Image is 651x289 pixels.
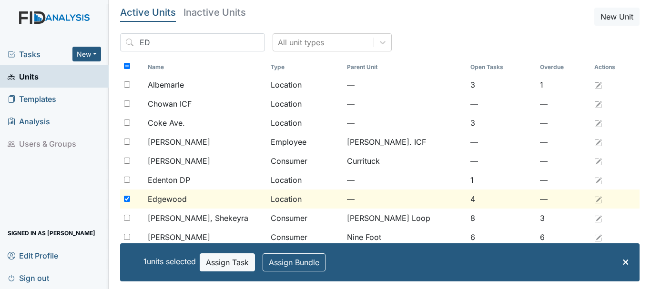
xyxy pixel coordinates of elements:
[594,98,602,110] a: Edit
[120,8,176,17] h5: Active Units
[267,189,343,209] td: Location
[267,94,343,113] td: Location
[267,113,343,132] td: Location
[594,231,602,243] a: Edit
[148,79,184,90] span: Albemarle
[8,226,95,240] span: Signed in as [PERSON_NAME]
[8,91,56,106] span: Templates
[72,47,101,61] button: New
[594,193,602,205] a: Edit
[467,75,536,94] td: 3
[594,212,602,224] a: Edit
[343,94,466,113] td: —
[124,63,130,69] input: Toggle All Rows Selected
[536,228,590,247] td: 6
[263,253,325,271] button: Assign Bundle
[8,270,49,285] span: Sign out
[148,98,192,110] span: Chowan ICF
[267,59,343,75] th: Toggle SortBy
[343,75,466,94] td: —
[267,75,343,94] td: Location
[120,33,265,51] input: Search...
[267,132,343,151] td: Employee
[148,117,185,129] span: Coke Ave.
[144,59,267,75] th: Toggle SortBy
[143,257,196,266] span: 1 units selected
[467,113,536,132] td: 3
[536,170,590,189] td: —
[278,37,324,48] div: All unit types
[467,151,536,170] td: —
[594,174,602,186] a: Edit
[594,8,640,26] button: New Unit
[148,155,210,167] span: [PERSON_NAME]
[267,209,343,228] td: Consumer
[536,132,590,151] td: —
[594,136,602,148] a: Edit
[148,174,190,186] span: Edenton DP
[200,253,255,271] button: Assign Task
[343,59,466,75] th: Toggle SortBy
[467,209,536,228] td: 8
[343,228,466,247] td: Nine Foot
[343,132,466,151] td: [PERSON_NAME]. ICF
[267,151,343,170] td: Consumer
[594,155,602,167] a: Edit
[594,117,602,129] a: Edit
[343,209,466,228] td: [PERSON_NAME] Loop
[267,228,343,247] td: Consumer
[8,49,72,60] a: Tasks
[536,209,590,228] td: 3
[467,59,536,75] th: Toggle SortBy
[594,79,602,90] a: Edit
[467,94,536,113] td: —
[8,114,50,129] span: Analysis
[343,151,466,170] td: Currituck
[183,8,246,17] h5: Inactive Units
[536,59,590,75] th: Toggle SortBy
[343,113,466,132] td: —
[467,170,536,189] td: 1
[536,113,590,132] td: —
[536,94,590,113] td: —
[148,193,187,205] span: Edgewood
[148,231,210,243] span: [PERSON_NAME]
[536,189,590,209] td: —
[467,132,536,151] td: —
[343,189,466,209] td: —
[8,248,58,263] span: Edit Profile
[148,136,210,148] span: [PERSON_NAME]
[590,59,638,75] th: Actions
[8,69,39,84] span: Units
[536,151,590,170] td: —
[267,170,343,189] td: Location
[622,254,630,268] span: ×
[148,212,248,224] span: [PERSON_NAME], Shekeyra
[467,228,536,247] td: 6
[467,189,536,209] td: 4
[343,170,466,189] td: —
[536,75,590,94] td: 1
